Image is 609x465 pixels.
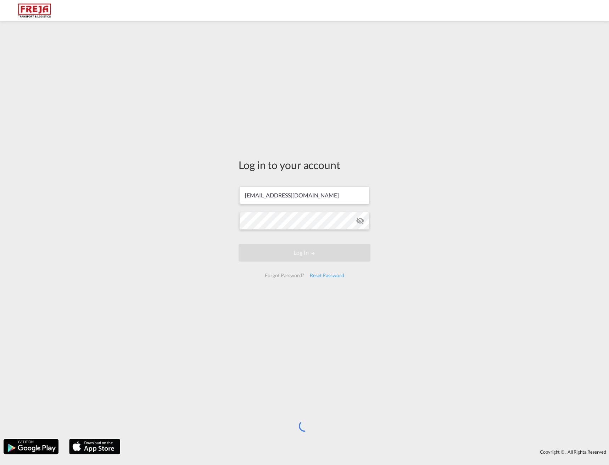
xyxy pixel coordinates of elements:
[11,3,58,19] img: 586607c025bf11f083711d99603023e7.png
[239,244,370,262] button: LOGIN
[307,269,347,282] div: Reset Password
[68,438,121,455] img: apple.png
[239,157,370,172] div: Log in to your account
[239,186,369,204] input: Enter email/phone number
[3,438,59,455] img: google.png
[124,446,609,458] div: Copyright © . All Rights Reserved
[356,217,364,225] md-icon: icon-eye-off
[262,269,307,282] div: Forgot Password?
